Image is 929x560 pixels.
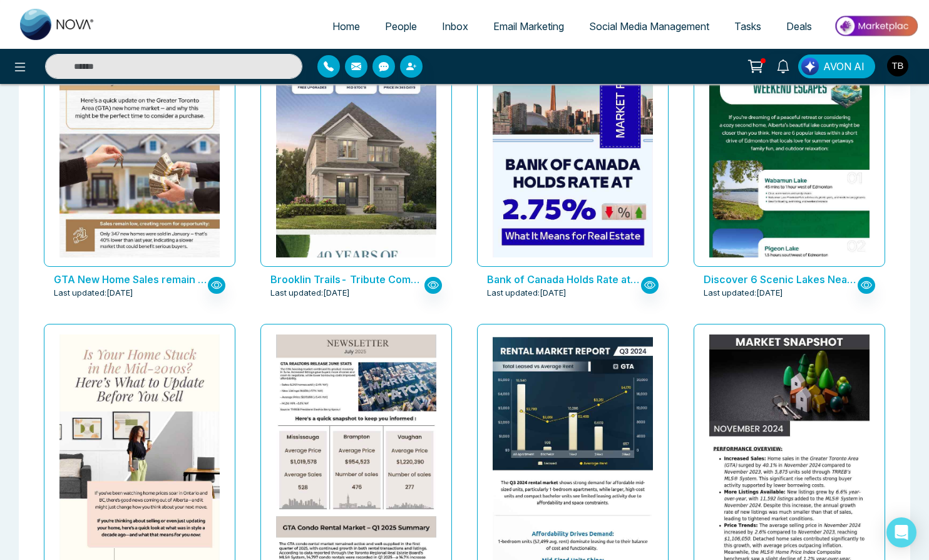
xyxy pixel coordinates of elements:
[270,287,350,299] span: Last updated: [DATE]
[372,14,429,38] a: People
[577,14,722,38] a: Social Media Management
[774,14,824,38] a: Deals
[589,20,709,33] span: Social Media Management
[798,54,875,78] button: AVON AI
[887,55,908,76] img: User Avatar
[704,272,858,287] p: Discover 6 Scenic Lakes Near Edmonton Perfect for Weekend Escapes
[722,14,774,38] a: Tasks
[487,272,641,287] p: Bank of Canada Holds Rate at 2.75%
[54,287,133,299] span: Last updated: [DATE]
[54,272,208,287] p: GTA New Home Sales remain low in January: What Buyers Should Know Now
[270,272,424,287] p: Brooklin Trails- Tribute Communities
[734,20,761,33] span: Tasks
[786,20,812,33] span: Deals
[320,14,372,38] a: Home
[429,14,481,38] a: Inbox
[20,9,95,40] img: Nova CRM Logo
[831,12,921,40] img: Market-place.gif
[823,59,865,74] span: AVON AI
[704,287,783,299] span: Last updated: [DATE]
[493,20,564,33] span: Email Marketing
[801,58,819,75] img: Lead Flow
[442,20,468,33] span: Inbox
[481,14,577,38] a: Email Marketing
[886,517,916,547] div: Open Intercom Messenger
[332,20,360,33] span: Home
[487,287,567,299] span: Last updated: [DATE]
[385,20,417,33] span: People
